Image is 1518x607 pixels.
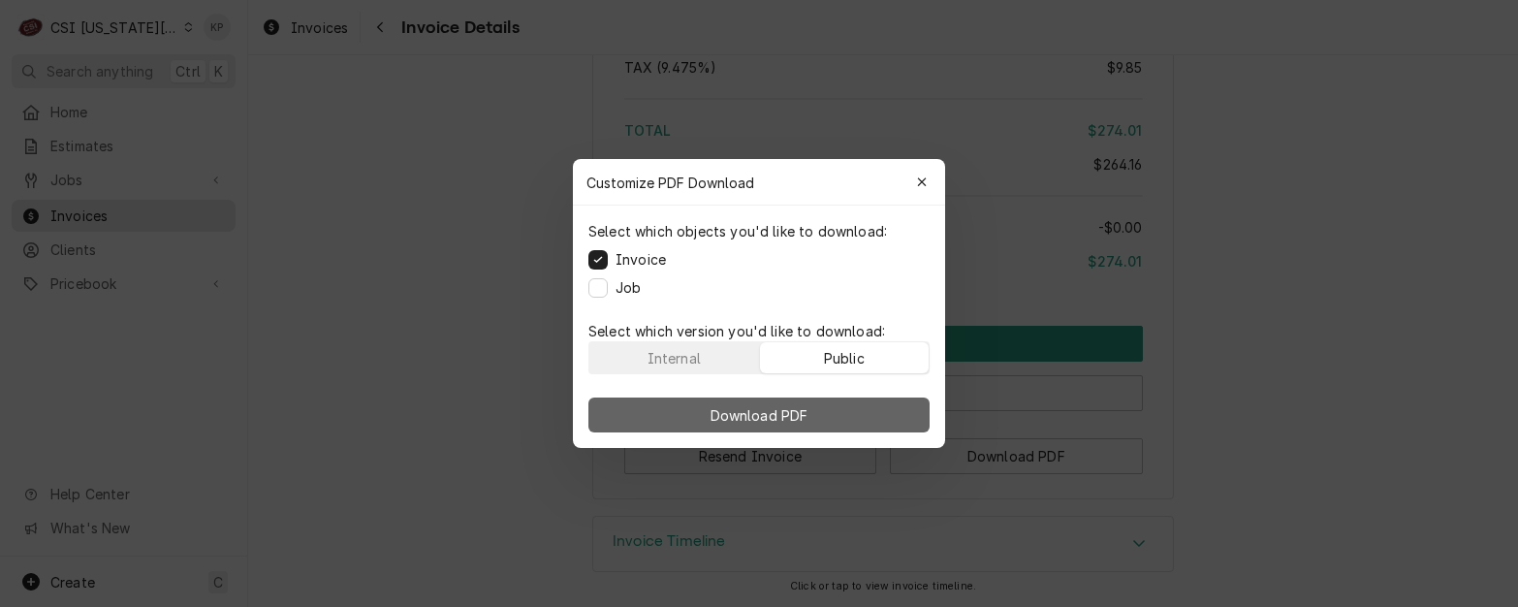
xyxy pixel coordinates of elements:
label: Invoice [616,249,666,270]
span: Download PDF [707,405,812,426]
p: Select which objects you'd like to download: [588,221,887,241]
button: Download PDF [588,398,930,432]
label: Job [616,277,641,298]
div: Internal [648,348,701,368]
p: Select which version you'd like to download: [588,321,930,341]
div: Public [824,348,865,368]
div: Customize PDF Download [573,159,945,206]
